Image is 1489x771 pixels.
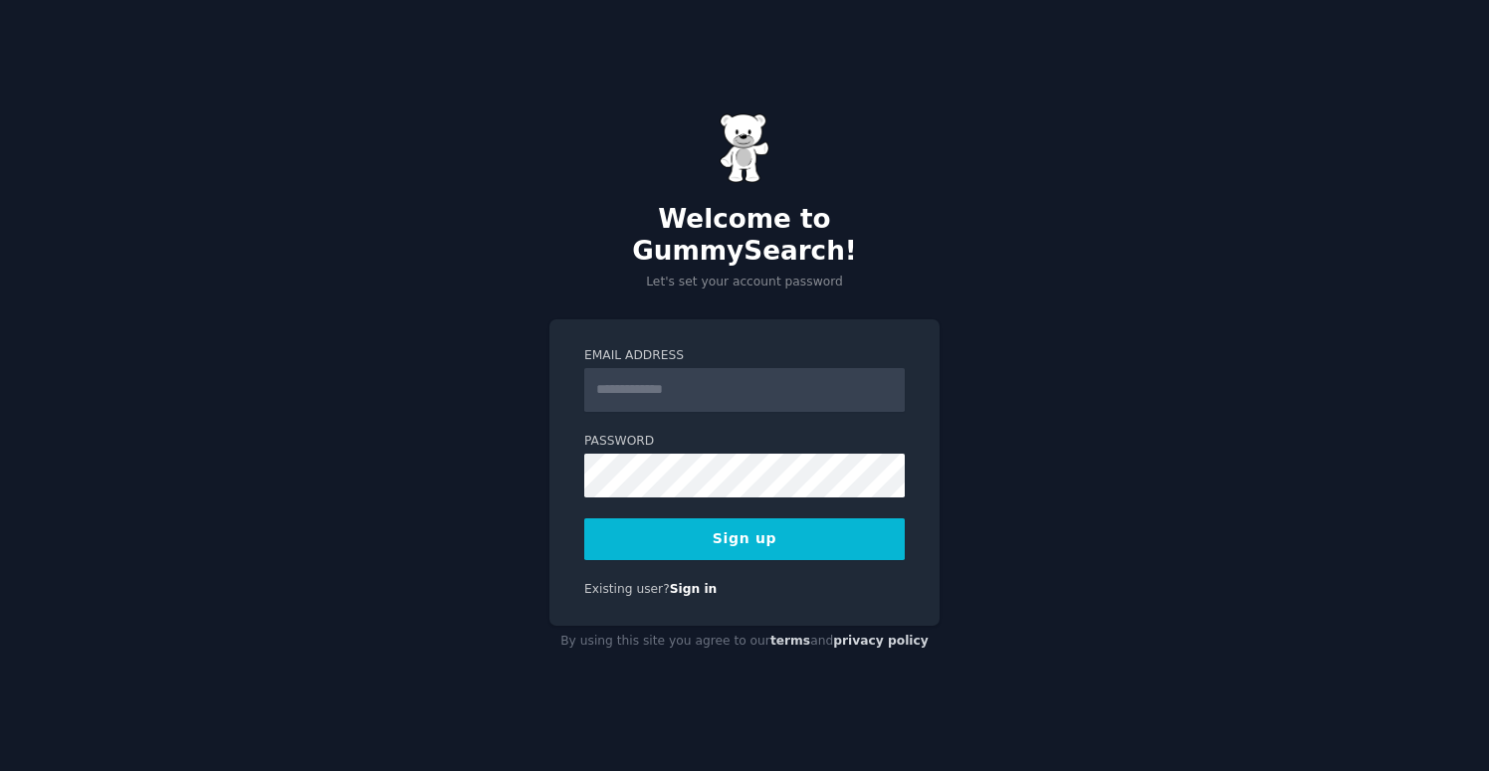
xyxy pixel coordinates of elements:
div: By using this site you agree to our and [549,626,940,658]
label: Email Address [584,347,905,365]
h2: Welcome to GummySearch! [549,204,940,267]
a: terms [770,634,810,648]
span: Existing user? [584,582,670,596]
a: privacy policy [833,634,929,648]
a: Sign in [670,582,718,596]
p: Let's set your account password [549,274,940,291]
button: Sign up [584,518,905,560]
img: Gummy Bear [720,113,769,183]
label: Password [584,433,905,451]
